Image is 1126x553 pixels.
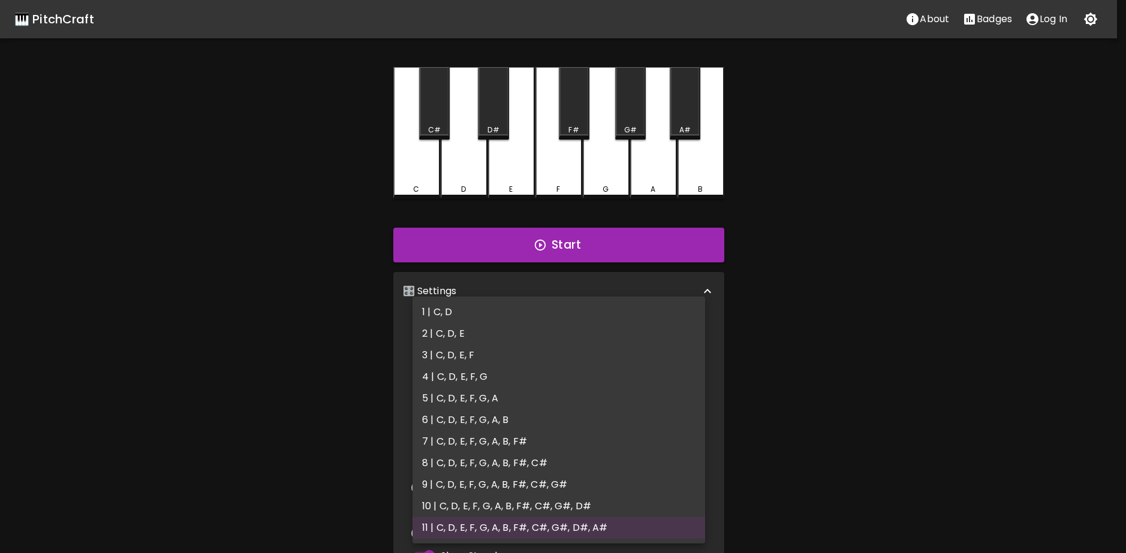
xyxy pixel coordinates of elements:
li: 6 | C, D, E, F, G, A, B [413,409,705,431]
li: 1 | C, D [413,301,705,323]
li: 11 | C, D, E, F, G, A, B, F#, C#, G#, D#, A# [413,517,705,539]
li: 4 | C, D, E, F, G [413,366,705,388]
li: 8 | C, D, E, F, G, A, B, F#, C# [413,452,705,474]
li: 7 | C, D, E, F, G, A, B, F# [413,431,705,452]
li: 9 | C, D, E, F, G, A, B, F#, C#, G# [413,474,705,495]
li: 10 | C, D, E, F, G, A, B, F#, C#, G#, D# [413,495,705,517]
li: 5 | C, D, E, F, G, A [413,388,705,409]
li: 2 | C, D, E [413,323,705,345]
li: 3 | C, D, E, F [413,345,705,366]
